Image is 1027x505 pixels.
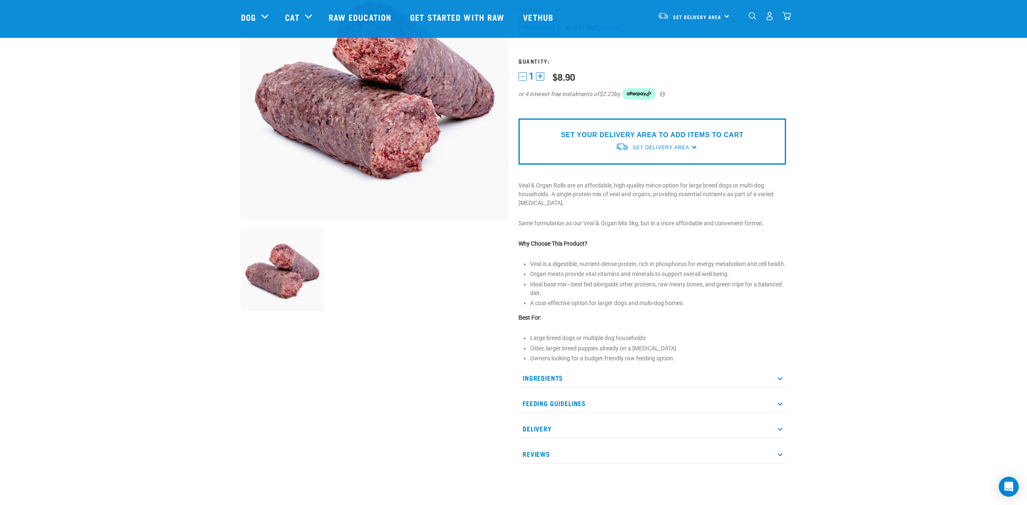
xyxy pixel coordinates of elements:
[518,445,786,463] p: Reviews
[658,12,669,20] img: van-moving.png
[530,280,786,298] li: Ideal base mix—best fed alongside other proteins, raw meaty bones, and green tripe for a balanced...
[285,11,299,23] a: Cat
[530,344,786,353] li: Older, larger breed puppies already on a [MEDICAL_DATA]
[615,143,629,151] img: van-moving.png
[749,12,757,20] img: home-icon-1@2x.png
[515,0,564,34] a: Vethub
[518,419,786,438] p: Delivery
[599,90,614,99] span: $2.23
[530,334,786,342] li: Large breed dogs or multiple dog households
[633,145,689,150] span: Set Delivery Area
[518,314,541,321] strong: Best For:
[530,270,786,278] li: Organ meats provide vital vitamins and minerals to support overall well-being.
[518,394,786,413] p: Feeding Guidelines
[673,15,721,18] span: Set Delivery Area
[518,240,587,247] strong: Why Choose This Product?
[402,0,515,34] a: Get started with Raw
[765,12,774,20] img: user.png
[561,130,743,140] p: SET YOUR DELIVERY AREA TO ADD ITEMS TO CART
[241,229,324,311] img: Veal Organ Mix Roll 01
[782,12,791,20] img: home-icon@2x.png
[518,88,786,100] div: or 4 interest-free instalments of by
[530,260,786,269] li: Veal is a digestible, nutrient-dense protein, rich in phosphorus for energy metabolism and cell h...
[536,72,544,81] button: +
[529,72,534,81] span: 1
[553,71,575,82] div: $8.90
[622,88,656,100] img: Afterpay
[518,181,786,207] p: Veal & Organ Rolls are an affordable, high-quality mince option for large breed dogs or multi-dog...
[999,477,1019,497] div: Open Intercom Messenger
[518,219,786,228] p: Same formulation as our Veal & Organ Mix 3kg, but in a more affordable and convenient format.
[518,369,786,387] p: Ingredients
[518,58,786,64] h3: Quantity:
[530,354,786,363] li: Owners looking for a budget-friendly raw feeding option
[518,72,527,81] button: -
[241,11,256,23] a: Dog
[320,0,402,34] a: Raw Education
[530,299,786,308] li: A cost-effective option for larger dogs and multi-dog homes.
